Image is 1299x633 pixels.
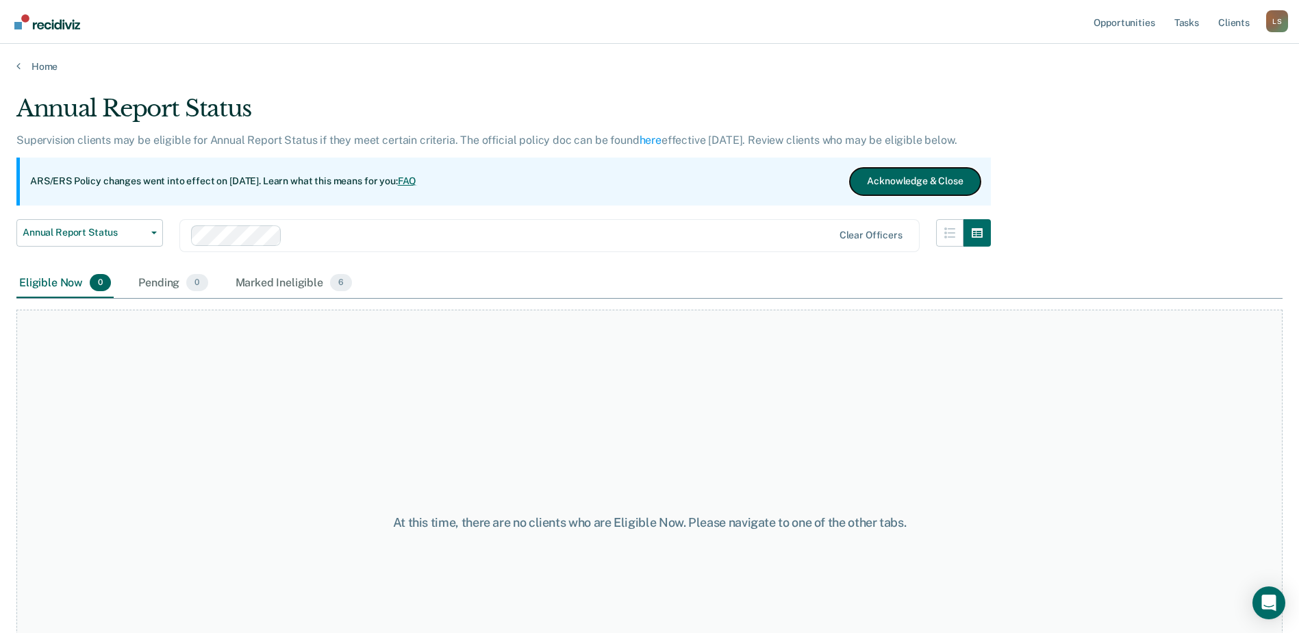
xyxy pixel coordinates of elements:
button: Profile dropdown button [1266,10,1288,32]
div: At this time, there are no clients who are Eligible Now. Please navigate to one of the other tabs. [333,515,966,530]
span: 0 [186,274,207,292]
a: here [640,134,661,147]
div: Annual Report Status [16,95,991,134]
button: Acknowledge & Close [850,168,980,195]
div: Clear officers [840,229,903,241]
a: FAQ [398,175,417,186]
div: Pending0 [136,269,210,299]
button: Annual Report Status [16,219,163,247]
div: L S [1266,10,1288,32]
div: Eligible Now0 [16,269,114,299]
span: 0 [90,274,111,292]
span: Annual Report Status [23,227,146,238]
a: Home [16,60,1283,73]
div: Open Intercom Messenger [1252,586,1285,619]
div: Marked Ineligible6 [233,269,355,299]
p: ARS/ERS Policy changes went into effect on [DATE]. Learn what this means for you: [30,175,416,188]
span: 6 [330,274,352,292]
img: Recidiviz [14,14,80,29]
p: Supervision clients may be eligible for Annual Report Status if they meet certain criteria. The o... [16,134,957,147]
